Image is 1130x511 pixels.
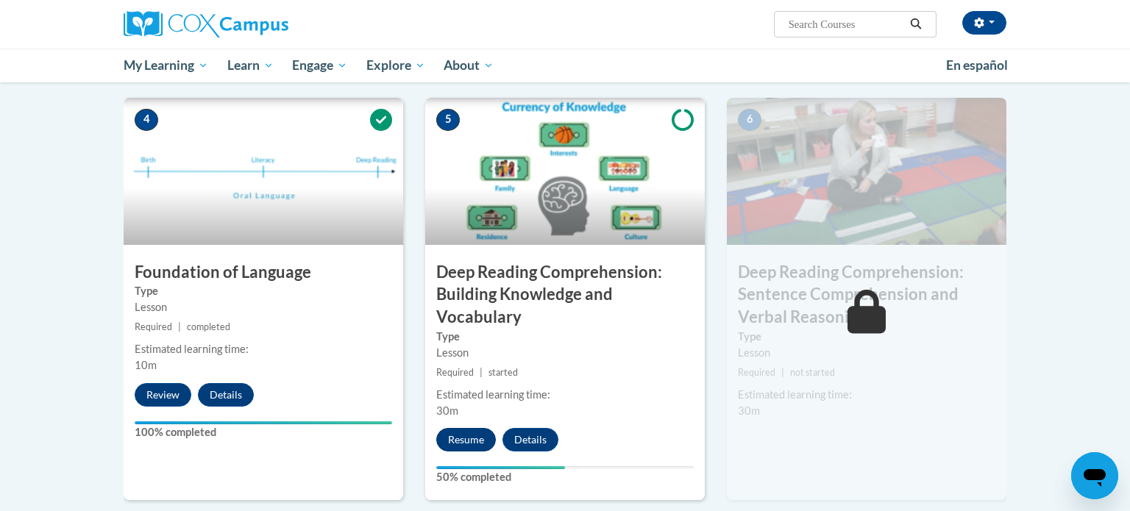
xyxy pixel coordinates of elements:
[135,341,392,357] div: Estimated learning time:
[436,367,474,378] span: Required
[124,11,288,37] img: Cox Campus
[102,49,1028,82] div: Main menu
[425,98,705,245] img: Course Image
[738,404,760,417] span: 30m
[124,98,403,245] img: Course Image
[444,57,494,74] span: About
[790,367,835,378] span: not started
[436,109,460,131] span: 5
[738,367,775,378] span: Required
[124,261,403,284] h3: Foundation of Language
[135,321,172,332] span: Required
[1071,452,1118,499] iframe: Button to launch messaging window
[218,49,283,82] a: Learn
[292,57,347,74] span: Engage
[114,49,218,82] a: My Learning
[436,345,694,361] div: Lesson
[905,15,927,33] button: Search
[436,466,565,469] div: Your progress
[436,469,694,485] label: 50% completed
[962,11,1006,35] button: Account Settings
[738,109,761,131] span: 6
[436,329,694,345] label: Type
[425,261,705,329] h3: Deep Reading Comprehension: Building Knowledge and Vocabulary
[135,383,191,407] button: Review
[135,424,392,440] label: 100% completed
[124,11,403,37] a: Cox Campus
[282,49,357,82] a: Engage
[781,367,784,378] span: |
[436,404,458,417] span: 30m
[227,57,274,74] span: Learn
[187,321,230,332] span: completed
[738,345,995,361] div: Lesson
[198,383,254,407] button: Details
[366,57,425,74] span: Explore
[738,329,995,345] label: Type
[135,109,158,131] span: 4
[727,98,1006,245] img: Course Image
[135,421,392,424] div: Your progress
[738,387,995,403] div: Estimated learning time:
[178,321,181,332] span: |
[937,50,1017,81] a: En español
[946,57,1008,73] span: En español
[787,15,905,33] input: Search Courses
[488,367,518,378] span: started
[502,428,558,451] button: Details
[480,367,483,378] span: |
[135,283,392,299] label: Type
[135,299,392,315] div: Lesson
[135,359,157,371] span: 10m
[357,49,435,82] a: Explore
[436,428,496,451] button: Resume
[435,49,504,82] a: About
[727,261,1006,329] h3: Deep Reading Comprehension: Sentence Comprehension and Verbal Reasoning
[436,387,694,403] div: Estimated learning time:
[124,57,208,74] span: My Learning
